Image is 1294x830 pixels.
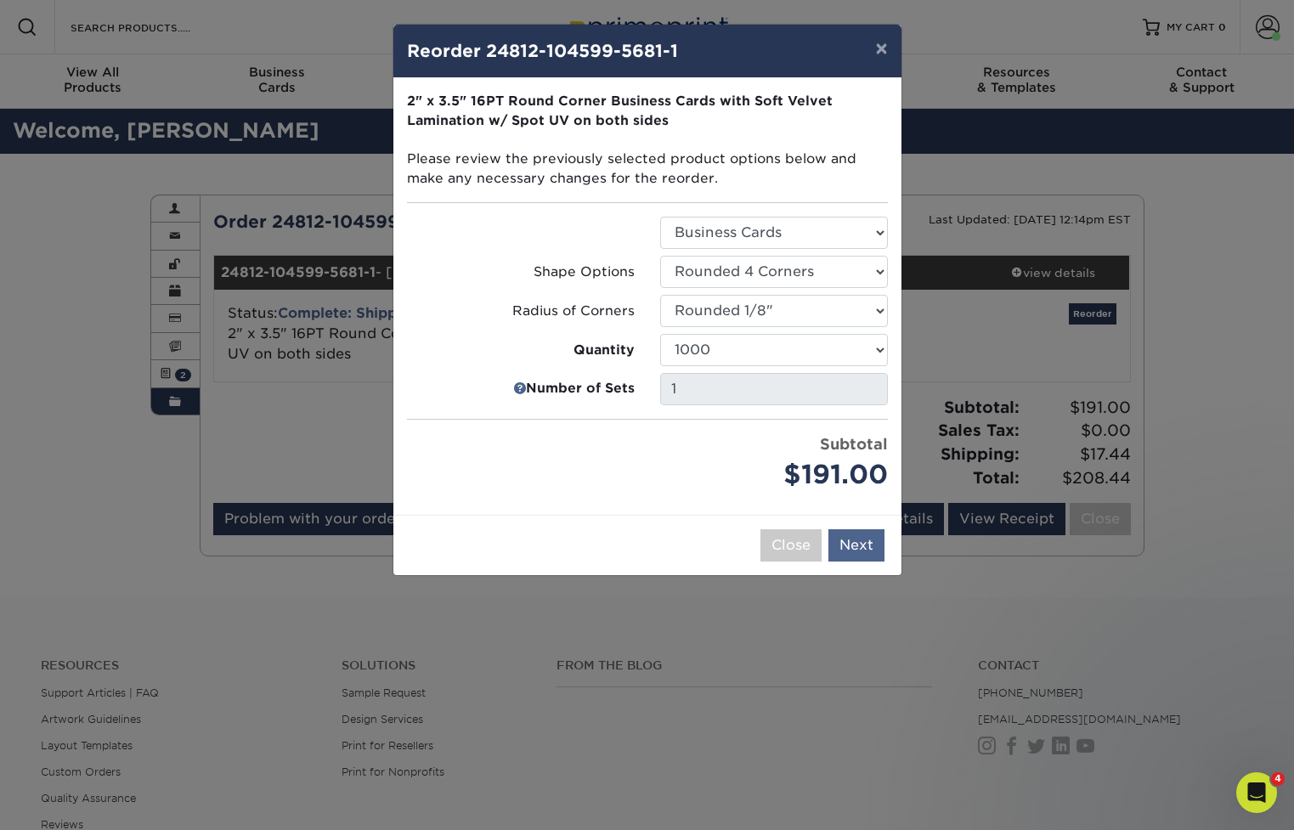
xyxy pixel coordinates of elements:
div: $191.00 [660,455,888,494]
label: Radius of Corners [407,302,635,321]
h4: Reorder 24812-104599-5681-1 [407,38,888,64]
strong: Quantity [574,341,635,360]
strong: Subtotal [820,435,888,453]
p: Please review the previously selected product options below and make any necessary changes for th... [407,92,888,189]
span: 4 [1271,772,1285,786]
button: Next [828,529,884,562]
button: × [862,25,901,72]
strong: 2" x 3.5" 16PT Round Corner Business Cards with Soft Velvet Lamination w/ Spot UV on both sides [407,93,833,128]
iframe: Intercom live chat [1236,772,1277,813]
button: Close [760,529,822,562]
strong: Number of Sets [526,380,635,399]
label: Shape Options [407,263,635,282]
